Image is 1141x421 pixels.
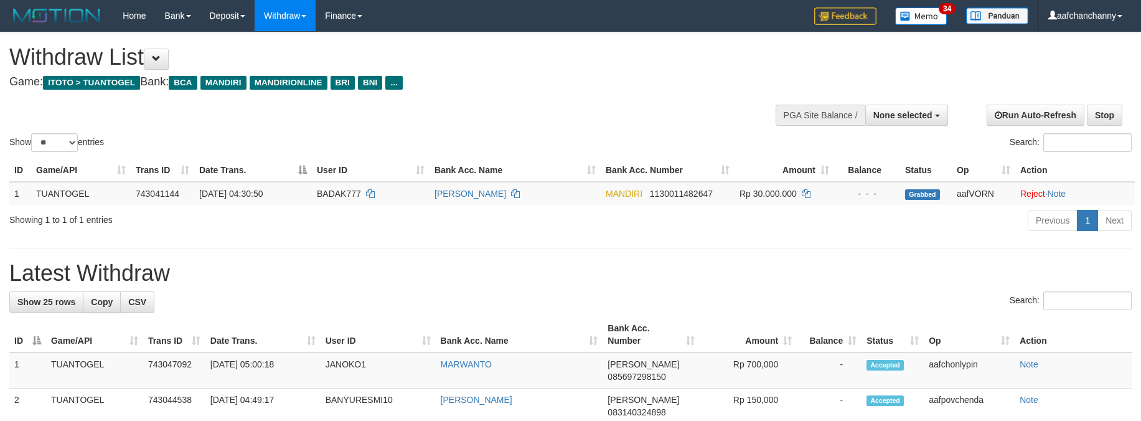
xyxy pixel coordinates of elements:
th: Bank Acc. Name: activate to sort column ascending [430,159,601,182]
span: Rp 30.000.000 [740,189,797,199]
a: Copy [83,291,121,313]
th: Bank Acc. Name: activate to sort column ascending [436,317,603,352]
td: aafchonlypin [924,352,1015,389]
th: Bank Acc. Number: activate to sort column ascending [603,317,700,352]
img: panduan.png [966,7,1028,24]
td: JANOKO1 [321,352,436,389]
span: ITOTO > TUANTOGEL [43,76,140,90]
th: ID: activate to sort column descending [9,317,46,352]
span: Accepted [866,360,904,371]
th: ID [9,159,31,182]
td: Rp 700,000 [700,352,797,389]
td: TUANTOGEL [31,182,131,205]
a: [PERSON_NAME] [441,395,512,405]
span: Show 25 rows [17,297,75,307]
td: · [1015,182,1135,205]
td: - [797,352,862,389]
a: Note [1020,359,1038,369]
th: Trans ID: activate to sort column ascending [143,317,205,352]
th: Action [1015,159,1135,182]
a: Reject [1020,189,1045,199]
input: Search: [1043,133,1132,152]
a: Note [1048,189,1066,199]
a: Show 25 rows [9,291,83,313]
th: Balance [834,159,900,182]
span: 34 [939,3,956,14]
span: BNI [358,76,382,90]
span: [DATE] 04:30:50 [199,189,263,199]
td: aafVORN [952,182,1015,205]
span: BRI [331,76,355,90]
td: 743047092 [143,352,205,389]
td: TUANTOGEL [46,352,143,389]
div: Showing 1 to 1 of 1 entries [9,209,466,226]
div: PGA Site Balance / [776,105,865,126]
th: Date Trans.: activate to sort column descending [194,159,312,182]
th: Balance: activate to sort column ascending [797,317,862,352]
th: Date Trans.: activate to sort column ascending [205,317,321,352]
button: None selected [865,105,948,126]
label: Show entries [9,133,104,152]
span: None selected [873,110,932,120]
h1: Withdraw List [9,45,748,70]
span: Accepted [866,395,904,406]
th: User ID: activate to sort column ascending [321,317,436,352]
span: ... [385,76,402,90]
span: MANDIRI [606,189,642,199]
a: Next [1097,210,1132,231]
span: Copy 1130011482647 to clipboard [650,189,713,199]
span: BADAK777 [317,189,361,199]
span: Copy 083140324898 to clipboard [608,407,665,417]
th: Game/API: activate to sort column ascending [31,159,131,182]
a: Previous [1028,210,1078,231]
label: Search: [1010,291,1132,310]
span: Copy 085697298150 to clipboard [608,372,665,382]
span: MANDIRI [200,76,247,90]
th: Status: activate to sort column ascending [862,317,924,352]
img: Button%20Memo.svg [895,7,947,25]
span: Grabbed [905,189,940,200]
a: Run Auto-Refresh [987,105,1084,126]
a: CSV [120,291,154,313]
th: Op: activate to sort column ascending [952,159,1015,182]
th: Trans ID: activate to sort column ascending [131,159,194,182]
th: Amount: activate to sort column ascending [735,159,834,182]
img: MOTION_logo.png [9,6,104,25]
span: MANDIRIONLINE [250,76,327,90]
th: Op: activate to sort column ascending [924,317,1015,352]
th: Bank Acc. Number: activate to sort column ascending [601,159,735,182]
div: - - - [839,187,895,200]
span: [PERSON_NAME] [608,395,679,405]
select: Showentries [31,133,78,152]
td: 1 [9,182,31,205]
a: 1 [1077,210,1098,231]
img: Feedback.jpg [814,7,876,25]
td: 1 [9,352,46,389]
th: User ID: activate to sort column ascending [312,159,430,182]
span: Copy [91,297,113,307]
span: 743041144 [136,189,179,199]
input: Search: [1043,291,1132,310]
h1: Latest Withdraw [9,261,1132,286]
span: CSV [128,297,146,307]
a: Note [1020,395,1038,405]
a: [PERSON_NAME] [434,189,506,199]
th: Status [900,159,952,182]
a: Stop [1087,105,1122,126]
td: [DATE] 05:00:18 [205,352,321,389]
span: [PERSON_NAME] [608,359,679,369]
h4: Game: Bank: [9,76,748,88]
th: Action [1015,317,1132,352]
a: MARWANTO [441,359,492,369]
label: Search: [1010,133,1132,152]
span: BCA [169,76,197,90]
th: Game/API: activate to sort column ascending [46,317,143,352]
th: Amount: activate to sort column ascending [700,317,797,352]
